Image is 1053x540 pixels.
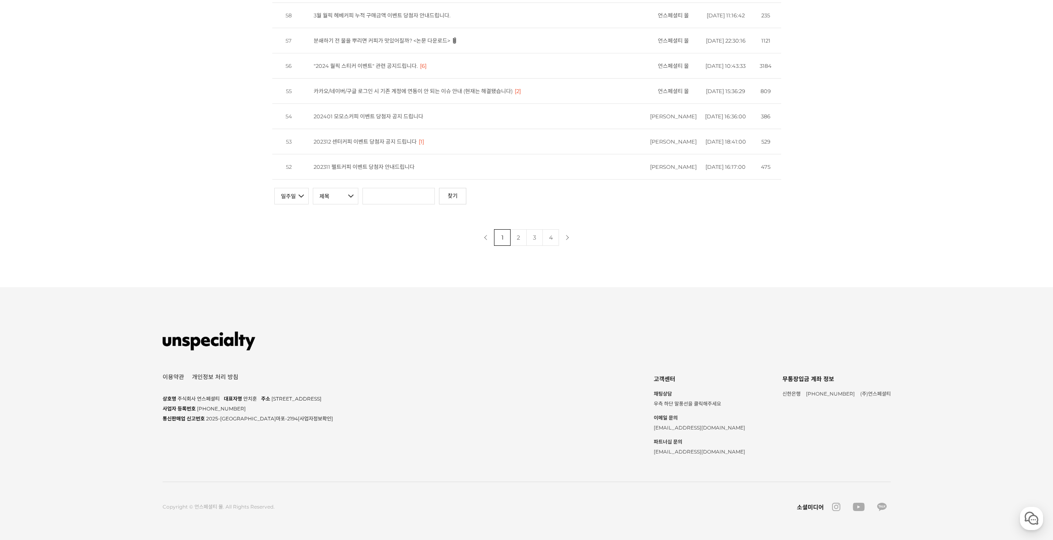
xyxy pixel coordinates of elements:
td: 475 [751,154,781,180]
span: 대화 [76,275,86,282]
a: 대화 [55,262,107,283]
span: [EMAIL_ADDRESS][DOMAIN_NAME] [654,449,745,455]
a: 2 [510,229,527,246]
span: 52 [286,163,292,170]
td: 언스페셜티 몰 [646,53,701,79]
span: 2025-[GEOGRAPHIC_DATA]마포-2194 [206,415,333,422]
span: 통신판매업 신고번호 [163,415,205,422]
span: 주식회사 언스페셜티 [177,396,220,402]
td: [DATE] 22:30:16 [701,28,751,53]
span: 상호명 [163,396,176,402]
a: 202311 펠트커피 이벤트 당첨자 안내드립니다 [314,163,415,170]
span: 홈 [26,275,31,281]
span: 55 [286,88,292,94]
span: 대표자명 [224,396,242,402]
div: 고객센터 [654,373,745,385]
a: kakao [873,503,891,511]
td: 언스페셜티 몰 [646,79,701,104]
a: instagram [828,503,844,511]
span: [6] [420,61,427,70]
span: 설정 [128,275,138,281]
a: 202312 센터커피 이벤트 당첨자 공지 드립니다 [314,138,417,145]
a: 홈 [2,262,55,283]
span: 사업자 등록번호 [163,406,196,412]
span: [2] [515,86,521,96]
td: [DATE] 16:36:00 [701,104,751,129]
a: 4 [542,229,559,246]
span: 53 [286,138,292,145]
a: 다음 페이지 [559,229,576,246]
td: 235 [751,3,781,28]
td: 언스페셜티 몰 [646,28,701,53]
a: 카카오/네이버/구글 로그인 시 기존 계정에 연동이 안 되는 이슈 안내 (현재는 해결됐습니다) [314,88,513,94]
td: [DATE] 10:43:33 [701,53,751,79]
a: 3월 월픽 헤베커피 누적 구매금액 이벤트 당첨자 안내드립니다. [314,12,451,19]
a: 개인정보 처리 방침 [192,374,238,380]
td: [PERSON_NAME] [646,154,701,180]
span: 58 [285,12,292,19]
a: youtube [849,503,869,511]
td: [DATE] 16:17:00 [701,154,751,180]
span: (주)언스페셜티 [860,391,891,397]
a: 3 [526,229,543,246]
span: 56 [285,62,292,69]
td: 809 [751,79,781,104]
a: 찾기 [439,188,466,204]
td: 1121 [751,28,781,53]
span: 우측 하단 말풍선을 클릭해주세요 [654,401,721,407]
td: 언스페셜티 몰 [646,3,701,28]
strong: 이메일 문의 [654,413,745,423]
div: 소셜미디어 [797,503,824,511]
strong: 채팅상담 [654,389,745,399]
a: 202401 모모스커피 이벤트 당첨자 공지 드립니다 [314,113,423,120]
span: 57 [285,37,292,44]
td: [DATE] 11:16:42 [701,3,751,28]
a: 설정 [107,262,159,283]
span: 안치훈 [243,396,257,402]
a: 1 [494,229,511,246]
a: 이용약관 [163,374,184,380]
a: 분쇄하기 전 물을 뿌리면 커피가 맛있어질까? <논문 다운로드> [314,37,450,44]
img: 파일첨부 [452,38,457,43]
span: 주소 [261,396,270,402]
td: 529 [751,129,781,154]
strong: 파트너십 문의 [654,437,745,447]
td: [DATE] 18:41:00 [701,129,751,154]
span: [PHONE_NUMBER] [197,406,246,412]
a: 이전 페이지 [477,229,494,246]
td: [DATE] 15:36:29 [701,79,751,104]
span: [PHONE_NUMBER] [806,391,855,397]
img: 언스페셜티 몰 [163,329,256,353]
a: [사업자정보확인] [298,415,333,422]
td: [PERSON_NAME] [646,129,701,154]
td: 3184 [751,53,781,79]
span: [1] [419,137,424,146]
span: 신한은행 [782,391,801,397]
span: 54 [285,113,292,120]
span: [STREET_ADDRESS] [271,396,321,402]
a: "2024 월픽 스티커 이벤트" 관련 공지드립니다. [314,62,418,69]
td: [PERSON_NAME] [646,104,701,129]
div: 무통장입금 계좌 정보 [782,373,891,385]
td: 386 [751,104,781,129]
span: [EMAIL_ADDRESS][DOMAIN_NAME] [654,425,745,431]
div: Copyright © 언스페셜티 몰. All Rights Reserved. [163,503,275,511]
